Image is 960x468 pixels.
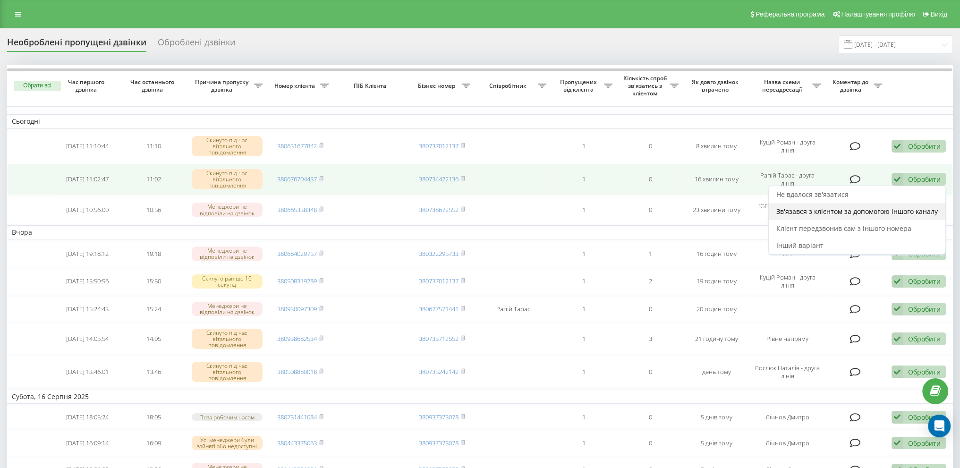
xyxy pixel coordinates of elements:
[120,357,187,388] td: 13:46
[776,207,938,216] span: Зв'язався з клієнтом за допомогою іншого каналу
[480,82,537,90] span: Співробітник
[120,131,187,162] td: 11:10
[683,268,749,295] td: 19 годин тому
[683,164,749,195] td: 16 хвилин тому
[120,297,187,322] td: 15:24
[419,277,459,285] a: 380737012137
[192,78,254,93] span: Причина пропуску дзвінка
[192,203,263,217] div: Менеджери не відповіли на дзвінок
[617,323,683,355] td: 3
[683,197,749,223] td: 23 хвилини тому
[841,10,915,18] span: Налаштування профілю
[277,175,317,183] a: 380676704437
[617,241,683,266] td: 1
[277,305,317,313] a: 380930097309
[754,78,812,93] span: Назва схеми переадресації
[128,78,179,93] span: Час останнього дзвінка
[683,357,749,388] td: день тому
[277,439,317,447] a: 380443375063
[749,406,825,429] td: Лічнов Дмитро
[277,334,317,343] a: 380938682534
[617,197,683,223] td: 0
[120,268,187,295] td: 15:50
[776,241,824,250] span: Інший варіант
[419,439,459,447] a: 380937373078
[908,439,941,448] div: Обробити
[419,249,459,258] a: 380322295733
[277,205,317,214] a: 380665338348
[192,169,263,190] div: Скинуто під час вітального повідомлення
[551,241,617,266] td: 1
[120,164,187,195] td: 11:02
[419,175,459,183] a: 380734422136
[683,131,749,162] td: 8 хвилин тому
[908,142,941,151] div: Обробити
[7,114,953,128] td: Сьогодні
[749,431,825,456] td: Лічнов Дмитро
[928,415,951,437] div: Open Intercom Messenger
[120,431,187,456] td: 16:09
[908,413,941,422] div: Обробити
[277,142,317,150] a: 380631677842
[341,82,401,90] span: ПІБ Клієнта
[683,297,749,322] td: 20 годин тому
[54,241,120,266] td: [DATE] 19:18:12
[192,436,263,450] div: Усі менеджери були зайняті або недоступні
[54,297,120,322] td: [DATE] 15:24:43
[120,241,187,266] td: 19:18
[419,305,459,313] a: 380677571441
[551,164,617,195] td: 1
[551,268,617,295] td: 1
[551,197,617,223] td: 1
[749,164,825,195] td: Рапій Тарас - друга лінія
[556,78,604,93] span: Пропущених від клієнта
[908,277,941,286] div: Обробити
[551,406,617,429] td: 1
[551,131,617,162] td: 1
[158,37,235,52] div: Оброблені дзвінки
[749,268,825,295] td: Куцій Роман - друга лінія
[62,78,113,93] span: Час першого дзвінка
[691,78,742,93] span: Як довго дзвінок втрачено
[683,431,749,456] td: 5 днів тому
[419,334,459,343] a: 380733712552
[192,329,263,349] div: Скинуто під час вітального повідомлення
[475,297,551,322] td: Рапій Тарас
[192,136,263,157] div: Скинуто під час вітального повідомлення
[192,362,263,383] div: Скинуто під час вітального повідомлення
[54,268,120,295] td: [DATE] 15:50:56
[419,205,459,214] a: 380738672552
[14,81,61,91] button: Обрати всі
[908,305,941,314] div: Обробити
[419,367,459,376] a: 380735242142
[617,268,683,295] td: 2
[749,197,825,223] td: [GEOGRAPHIC_DATA] напряму
[54,164,120,195] td: [DATE] 11:02:47
[120,406,187,429] td: 18:05
[756,10,825,18] span: Реферальна програма
[272,82,320,90] span: Номер клієнта
[551,297,617,322] td: 1
[830,78,874,93] span: Коментар до дзвінка
[120,197,187,223] td: 10:56
[683,241,749,266] td: 16 годин тому
[908,175,941,184] div: Обробити
[622,75,670,97] span: Кількість спроб зв'язатись з клієнтом
[7,390,953,404] td: Субота, 16 Серпня 2025
[551,323,617,355] td: 1
[551,431,617,456] td: 1
[617,297,683,322] td: 0
[414,82,462,90] span: Бізнес номер
[419,413,459,421] a: 380937373078
[776,224,911,233] span: Клієнт передзвонив сам з іншого номера
[931,10,947,18] span: Вихід
[617,406,683,429] td: 0
[908,334,941,343] div: Обробити
[277,367,317,376] a: 380508880018
[419,142,459,150] a: 380737012137
[617,357,683,388] td: 0
[7,37,146,52] div: Необроблені пропущені дзвінки
[54,431,120,456] td: [DATE] 16:09:14
[683,323,749,355] td: 21 годину тому
[749,323,825,355] td: Рівне напряму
